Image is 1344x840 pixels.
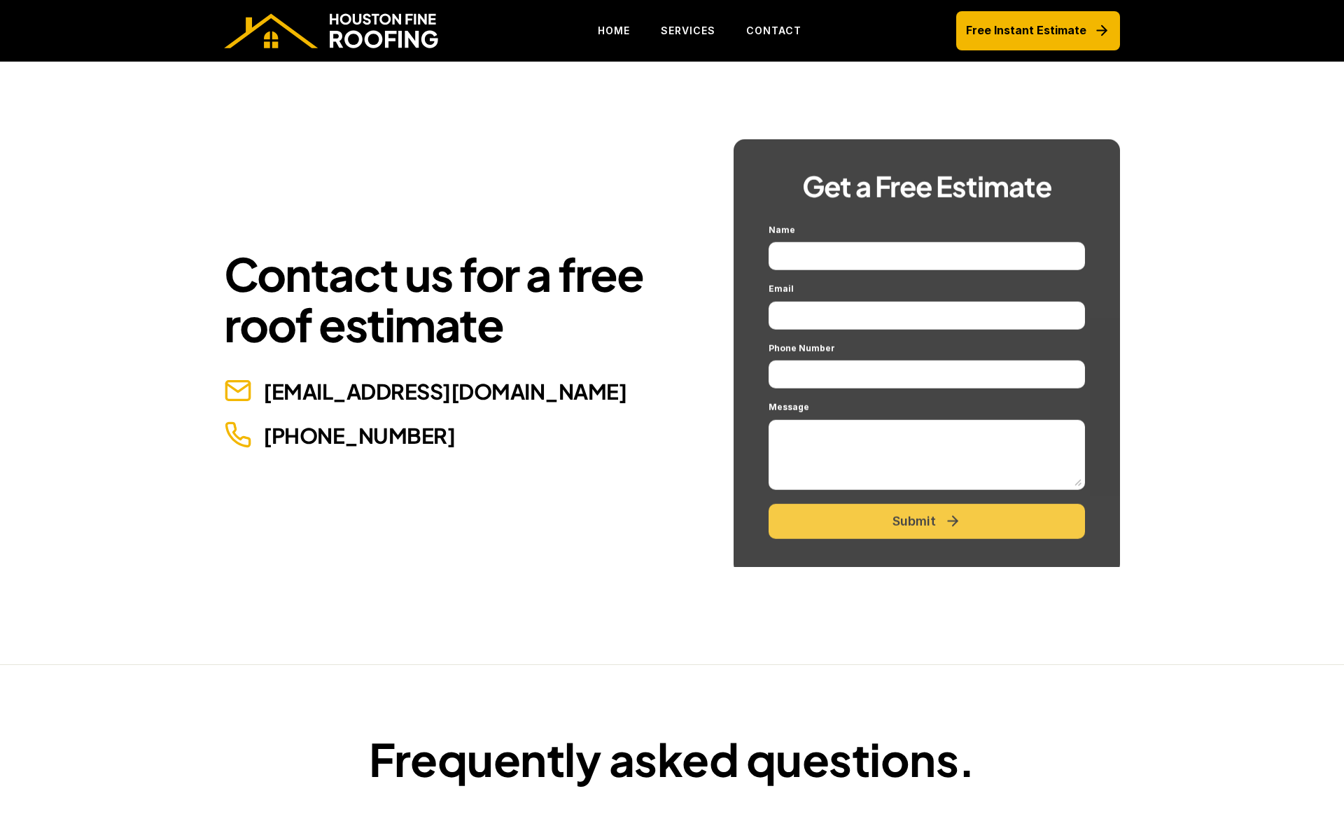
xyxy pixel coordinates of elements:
[892,513,936,528] p: Submit
[966,21,1086,40] p: Free Instant Estimate
[598,22,630,39] p: HOME
[769,343,835,353] p: Phone Number
[769,419,1085,489] textarea: Message
[769,170,1085,202] h3: Get a Free Estimate
[769,503,1085,538] button: Submit
[263,378,626,405] a: [EMAIL_ADDRESS][DOMAIN_NAME]
[746,22,801,39] p: CONTACT
[956,11,1120,50] a: Free Instant Estimate
[661,22,715,39] p: SERVICES
[769,402,809,412] p: Message
[769,284,794,294] p: Email
[769,242,1085,270] input: Name
[224,734,1120,785] h2: Frequently asked questions.
[263,422,455,449] a: [PHONE_NUMBER]
[769,360,1085,388] input: Phone Number
[769,225,795,235] p: Name
[224,248,672,349] h1: Contact us for a free roof estimate
[769,301,1085,329] input: Email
